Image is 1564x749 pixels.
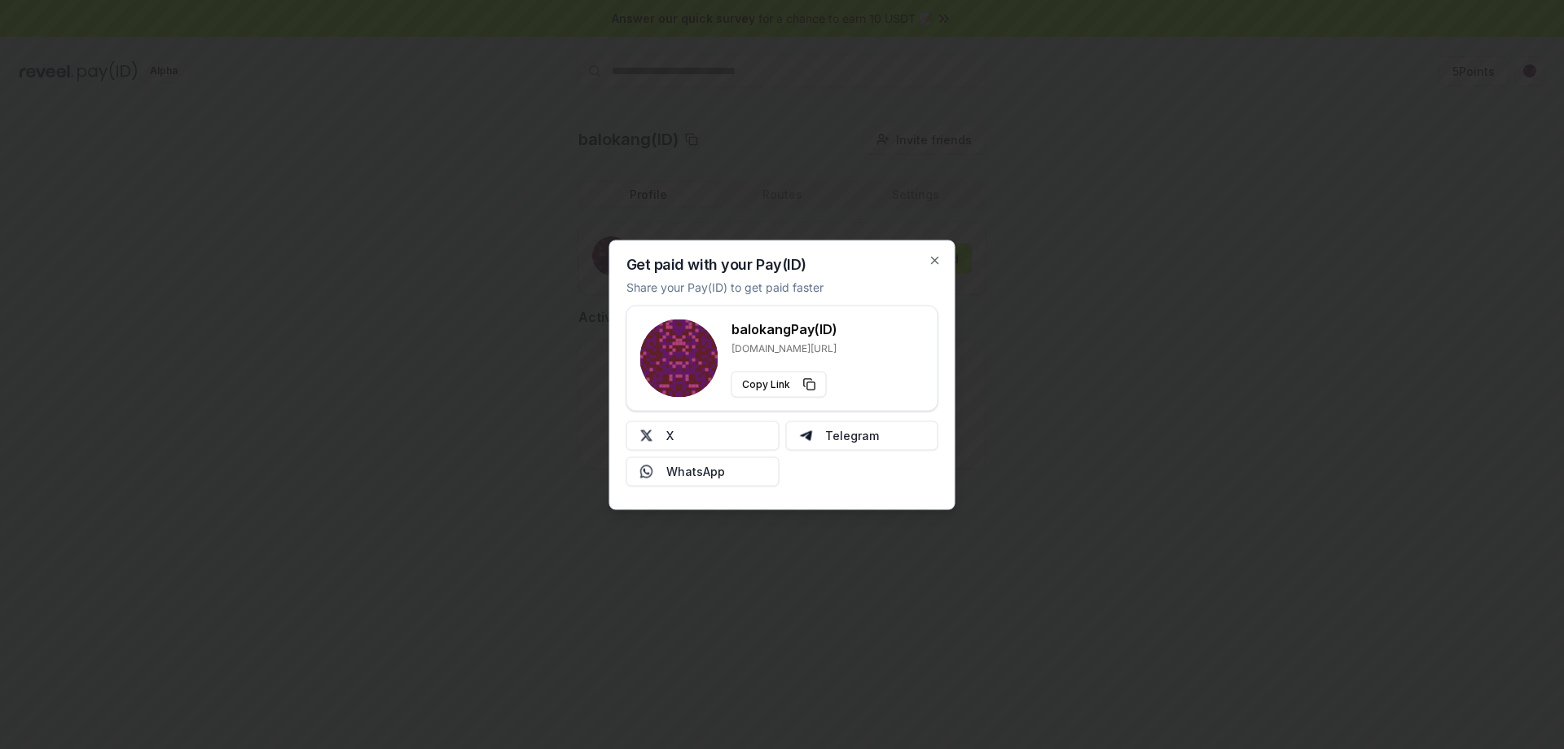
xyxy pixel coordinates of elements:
[626,421,780,450] button: X
[731,371,827,397] button: Copy Link
[626,257,806,271] h2: Get paid with your Pay(ID)
[785,421,938,450] button: Telegram
[626,278,824,295] p: Share your Pay(ID) to get paid faster
[799,429,812,442] img: Telegram
[731,319,837,338] h3: balokang Pay(ID)
[640,465,653,478] img: Whatsapp
[626,456,780,486] button: WhatsApp
[731,341,837,355] p: [DOMAIN_NAME][URL]
[640,429,653,442] img: X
